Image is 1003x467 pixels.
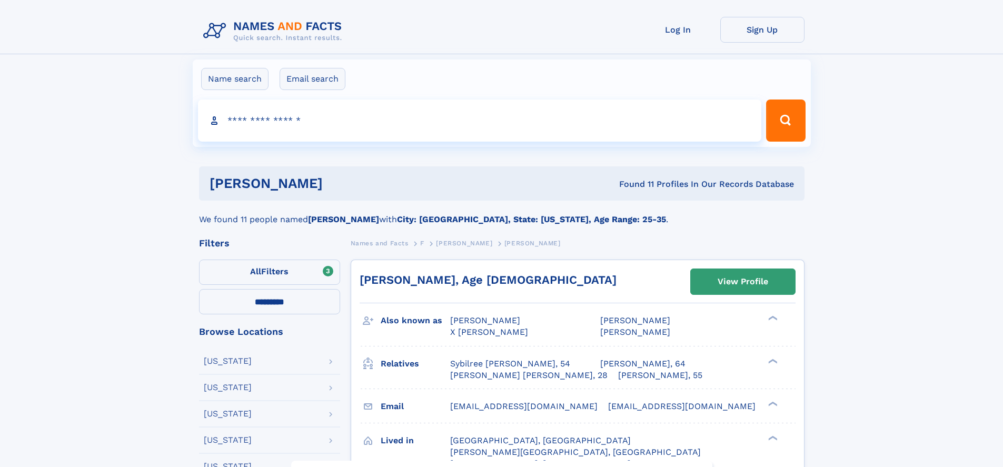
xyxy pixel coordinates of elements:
div: ❯ [766,357,778,364]
div: ❯ [766,315,778,322]
a: Names and Facts [351,236,409,250]
div: ❯ [766,400,778,407]
span: [EMAIL_ADDRESS][DOMAIN_NAME] [450,401,598,411]
a: [PERSON_NAME] [PERSON_NAME], 28 [450,370,608,381]
h3: Lived in [381,432,450,450]
span: [PERSON_NAME] [504,240,561,247]
a: Log In [636,17,720,43]
div: [US_STATE] [204,436,252,444]
a: Sign Up [720,17,805,43]
a: [PERSON_NAME], 55 [618,370,702,381]
b: [PERSON_NAME] [308,214,379,224]
h3: Email [381,398,450,415]
a: F [420,236,424,250]
a: [PERSON_NAME], 64 [600,358,686,370]
span: [PERSON_NAME] [600,327,670,337]
div: Found 11 Profiles In Our Records Database [471,178,794,190]
span: F [420,240,424,247]
div: Browse Locations [199,327,340,336]
span: X [PERSON_NAME] [450,327,528,337]
h3: Also known as [381,312,450,330]
div: Filters [199,239,340,248]
span: [PERSON_NAME] [436,240,492,247]
a: [PERSON_NAME] [436,236,492,250]
div: View Profile [718,270,768,294]
button: Search Button [766,100,805,142]
div: [US_STATE] [204,357,252,365]
span: [PERSON_NAME] [600,315,670,325]
span: [EMAIL_ADDRESS][DOMAIN_NAME] [608,401,756,411]
h1: [PERSON_NAME] [210,177,471,190]
h3: Relatives [381,355,450,373]
b: City: [GEOGRAPHIC_DATA], State: [US_STATE], Age Range: 25-35 [397,214,666,224]
label: Name search [201,68,269,90]
input: search input [198,100,762,142]
div: ❯ [766,434,778,441]
span: [PERSON_NAME] [450,315,520,325]
img: Logo Names and Facts [199,17,351,45]
label: Filters [199,260,340,285]
span: [GEOGRAPHIC_DATA], [GEOGRAPHIC_DATA] [450,435,631,445]
a: View Profile [691,269,795,294]
a: Sybilree [PERSON_NAME], 54 [450,358,570,370]
div: [US_STATE] [204,410,252,418]
div: [US_STATE] [204,383,252,392]
label: Email search [280,68,345,90]
div: We found 11 people named with . [199,201,805,226]
span: All [250,266,261,276]
span: [PERSON_NAME][GEOGRAPHIC_DATA], [GEOGRAPHIC_DATA] [450,447,701,457]
a: [PERSON_NAME], Age [DEMOGRAPHIC_DATA] [360,273,617,286]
